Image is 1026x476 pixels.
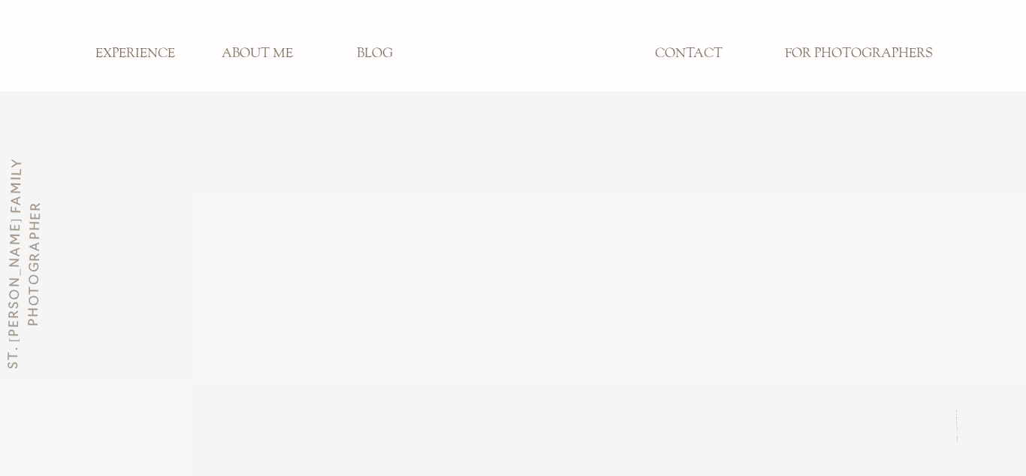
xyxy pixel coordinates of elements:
a: ABOUT ME [207,46,306,62]
a: CONTACT [639,46,738,62]
a: FOR PHOTOGRAPHERS [774,46,943,62]
a: BLOG [325,46,424,62]
h3: St. [PERSON_NAME] family photographer [4,114,26,411]
a: EXPERIENCE [86,46,185,62]
h3: St. [PERSON_NAME] Family PHotographer [940,408,958,443]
